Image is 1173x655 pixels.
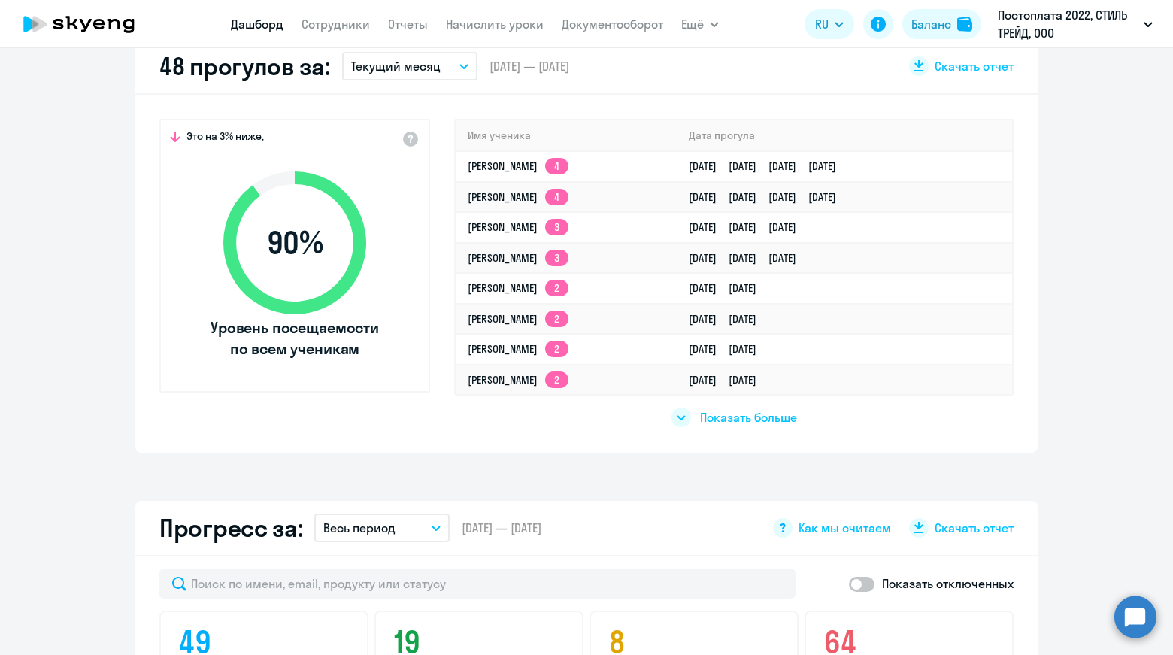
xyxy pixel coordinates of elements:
a: [DATE][DATE] [689,312,768,326]
span: Ещё [681,15,704,33]
a: [DATE][DATE][DATE] [689,251,808,265]
th: Дата прогула [677,120,1012,151]
a: Сотрудники [302,17,370,32]
a: [PERSON_NAME]2 [468,373,568,387]
a: [DATE][DATE] [689,342,768,356]
span: Уровень посещаемости по всем ученикам [208,317,381,359]
p: Текущий месяц [351,57,441,75]
app-skyeng-badge: 2 [545,311,568,327]
a: Документооборот [562,17,663,32]
app-skyeng-badge: 3 [545,219,568,235]
button: Текущий месяц [342,52,477,80]
a: [PERSON_NAME]2 [468,342,568,356]
span: RU [815,15,829,33]
p: Постоплата 2022, СТИЛЬ ТРЕЙД, ООО [998,6,1138,42]
h2: 48 прогулов за: [159,51,330,81]
span: Это на 3% ниже, [186,129,264,147]
app-skyeng-badge: 4 [545,158,568,174]
a: Дашборд [231,17,283,32]
button: Ещё [681,9,719,39]
span: Как мы считаем [799,520,891,536]
button: Постоплата 2022, СТИЛЬ ТРЕЙД, ООО [990,6,1160,42]
app-skyeng-badge: 2 [545,341,568,357]
a: [PERSON_NAME]2 [468,281,568,295]
p: Весь период [323,519,396,537]
h2: Прогресс за: [159,513,302,543]
a: [DATE][DATE][DATE][DATE] [689,159,848,173]
span: Показать больше [700,409,797,426]
span: 90 % [208,225,381,261]
app-skyeng-badge: 3 [545,250,568,266]
span: Скачать отчет [935,58,1014,74]
button: Балансbalance [902,9,981,39]
a: [DATE][DATE][DATE] [689,220,808,234]
app-skyeng-badge: 2 [545,371,568,388]
input: Поиск по имени, email, продукту или статусу [159,569,796,599]
a: Отчеты [388,17,428,32]
a: [PERSON_NAME]4 [468,190,568,204]
span: Скачать отчет [935,520,1014,536]
a: [PERSON_NAME]3 [468,220,568,234]
img: balance [957,17,972,32]
button: Весь период [314,514,450,542]
a: [DATE][DATE][DATE][DATE] [689,190,848,204]
button: RU [805,9,854,39]
a: [PERSON_NAME]3 [468,251,568,265]
a: Начислить уроки [446,17,544,32]
th: Имя ученика [456,120,677,151]
p: Показать отключенных [882,575,1014,593]
app-skyeng-badge: 4 [545,189,568,205]
app-skyeng-badge: 2 [545,280,568,296]
a: [DATE][DATE] [689,281,768,295]
div: Баланс [911,15,951,33]
span: [DATE] — [DATE] [462,520,541,536]
a: [DATE][DATE] [689,373,768,387]
a: [PERSON_NAME]4 [468,159,568,173]
a: [PERSON_NAME]2 [468,312,568,326]
span: [DATE] — [DATE] [490,58,569,74]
